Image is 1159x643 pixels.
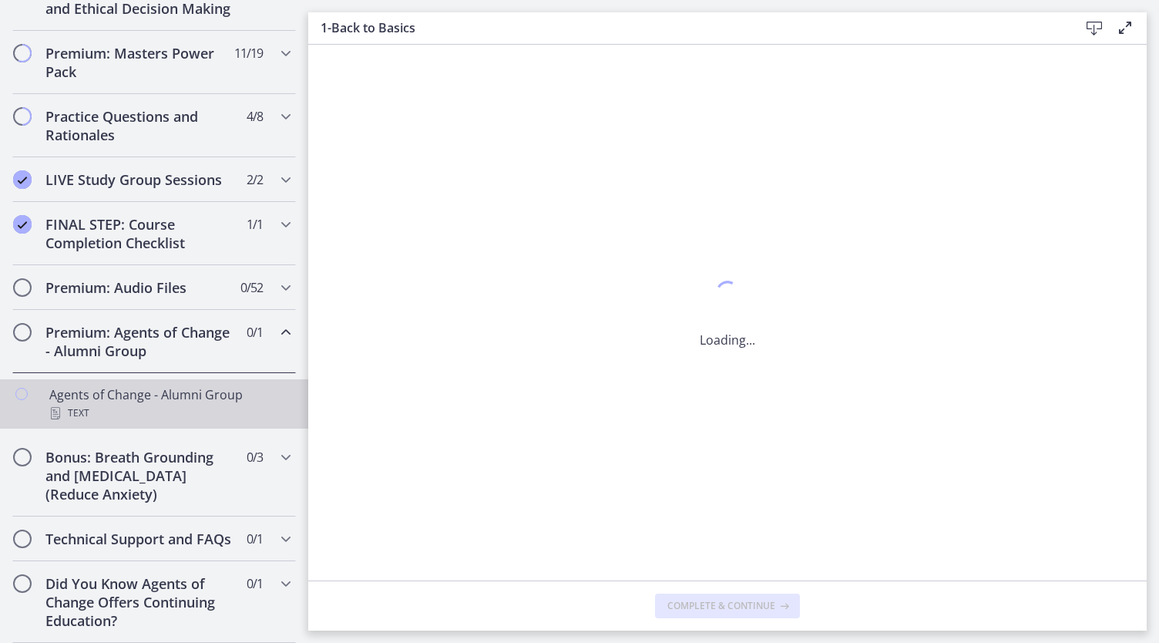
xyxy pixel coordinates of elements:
h2: Premium: Audio Files [45,278,233,297]
h2: FINAL STEP: Course Completion Checklist [45,215,233,252]
i: Completed [13,215,32,234]
div: 1 [700,277,755,312]
span: 1 / 1 [247,215,263,234]
div: Text [49,404,290,422]
span: 0 / 3 [247,448,263,466]
p: Loading... [700,331,755,349]
h2: Bonus: Breath Grounding and [MEDICAL_DATA] (Reduce Anxiety) [45,448,233,503]
h2: Practice Questions and Rationales [45,107,233,144]
h3: 1-Back to Basics [321,19,1054,37]
span: 0 / 52 [240,278,263,297]
h2: Premium: Agents of Change - Alumni Group [45,323,233,360]
span: 2 / 2 [247,170,263,189]
h2: Premium: Masters Power Pack [45,44,233,81]
span: 4 / 8 [247,107,263,126]
h2: Did You Know Agents of Change Offers Continuing Education? [45,574,233,630]
div: Agents of Change - Alumni Group [49,385,290,422]
button: Complete & continue [655,594,800,618]
span: 11 / 19 [234,44,263,62]
span: Complete & continue [667,600,775,612]
span: 0 / 1 [247,574,263,593]
h2: LIVE Study Group Sessions [45,170,233,189]
span: 0 / 1 [247,530,263,548]
h2: Technical Support and FAQs [45,530,233,548]
i: Completed [13,170,32,189]
span: 0 / 1 [247,323,263,342]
